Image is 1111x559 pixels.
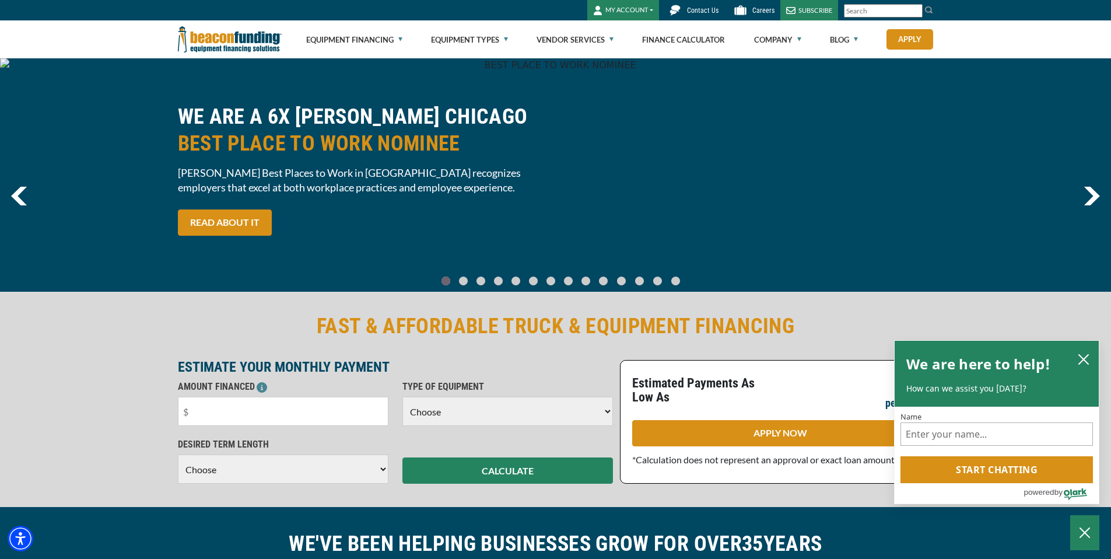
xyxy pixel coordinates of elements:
[632,276,647,286] a: Go To Slide 11
[178,530,934,557] h2: WE'VE BEEN HELPING BUSINESSES GROW FOR OVER YEARS
[11,187,27,205] img: Left Navigator
[752,6,774,15] span: Careers
[1024,485,1054,499] span: powered
[687,6,719,15] span: Contact Us
[885,396,928,410] p: per month
[754,21,801,58] a: Company
[178,166,549,195] span: [PERSON_NAME] Best Places to Work in [GEOGRAPHIC_DATA] recognizes employers that excel at both wo...
[178,397,388,426] input: $
[1070,515,1099,550] button: Close Chatbox
[614,276,629,286] a: Go To Slide 10
[632,420,928,446] a: APPLY NOW
[1084,187,1100,205] a: next
[910,6,920,16] a: Clear search text
[509,276,523,286] a: Go To Slide 4
[900,413,1093,420] label: Name
[431,21,508,58] a: Equipment Types
[924,5,934,15] img: Search
[742,532,763,556] span: 35
[1074,351,1093,367] button: close chatbox
[1024,484,1099,504] a: Powered by Olark - open in a new tab
[457,276,471,286] a: Go To Slide 1
[1084,187,1100,205] img: Right Navigator
[886,29,933,50] a: Apply
[597,276,611,286] a: Go To Slide 9
[402,457,613,484] button: CALCULATE
[906,383,1087,394] p: How can we assist you [DATE]?
[11,187,27,205] a: previous
[632,454,896,465] span: *Calculation does not represent an approval or exact loan amount.
[1054,485,1063,499] span: by
[668,276,683,286] a: Go To Slide 13
[894,340,1099,505] div: olark chatbox
[906,352,1050,376] h2: We are here to help!
[402,380,613,394] p: TYPE OF EQUIPMENT
[632,376,773,404] p: Estimated Payments As Low As
[579,276,593,286] a: Go To Slide 8
[178,438,388,452] p: DESIRED TERM LENGTH
[178,103,549,157] h2: WE ARE A 6X [PERSON_NAME] CHICAGO
[8,526,33,551] div: Accessibility Menu
[178,209,272,236] a: READ ABOUT IT
[474,276,488,286] a: Go To Slide 2
[544,276,558,286] a: Go To Slide 6
[178,20,282,58] img: Beacon Funding Corporation logo
[900,456,1093,483] button: Start chatting
[527,276,541,286] a: Go To Slide 5
[178,130,549,157] span: BEST PLACE TO WORK NOMINEE
[642,21,725,58] a: Finance Calculator
[830,21,858,58] a: Blog
[900,422,1093,446] input: Name
[537,21,614,58] a: Vendor Services
[844,4,923,18] input: Search
[306,21,402,58] a: Equipment Financing
[650,276,665,286] a: Go To Slide 12
[492,276,506,286] a: Go To Slide 3
[439,276,453,286] a: Go To Slide 0
[178,360,613,374] p: ESTIMATE YOUR MONTHLY PAYMENT
[178,313,934,340] h2: FAST & AFFORDABLE TRUCK & EQUIPMENT FINANCING
[178,380,388,394] p: AMOUNT FINANCED
[562,276,576,286] a: Go To Slide 7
